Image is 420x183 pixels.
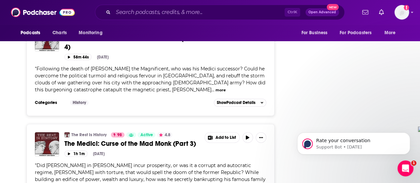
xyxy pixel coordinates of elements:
img: The Medici: Curse of the Mad Monk (Part 3) [35,132,59,156]
span: Show Podcast Details [217,100,255,105]
button: open menu [335,27,381,39]
span: Podcasts [21,28,40,38]
span: Open Advanced [308,11,336,14]
img: The Rest Is History [64,132,70,137]
input: Search podcasts, credits, & more... [113,7,285,18]
img: User Profile [394,5,409,20]
button: 4.8 [157,132,172,137]
div: Search podcasts, credits, & more... [95,5,345,20]
button: more [215,87,226,93]
span: Following the death of [PERSON_NAME] the Magnificent, who was his Medici successor? Could he over... [35,66,265,93]
button: open menu [74,27,111,39]
button: 1h 1m [64,150,88,157]
button: open menu [380,27,404,39]
button: Show profile menu [394,5,409,20]
button: open menu [296,27,336,39]
button: Show More Button [256,132,266,143]
a: The Medici: The Bonfire of the Vanities (Part 4) [64,35,200,51]
button: open menu [16,27,49,39]
span: 1 [411,160,416,166]
a: Charts [48,27,71,39]
h3: Categories [35,100,65,105]
button: ShowPodcast Details [214,99,266,107]
span: More [384,28,396,38]
a: 98 [111,132,125,137]
a: Active [137,132,155,137]
span: Charts [52,28,67,38]
img: Podchaser - Follow, Share and Rate Podcasts [11,6,75,19]
a: The Medici: Curse of the Mad Monk (Part 3) [64,139,200,148]
span: Monitoring [79,28,102,38]
a: History [70,100,89,105]
span: For Podcasters [340,28,372,38]
span: Ctrl K [285,8,300,17]
iframe: Intercom live chat [397,160,413,176]
a: The Rest Is History [71,132,107,137]
span: ... [211,87,214,93]
span: Logged in as amandawoods [394,5,409,20]
span: " [35,66,265,93]
span: The Medici: Curse of the Mad Monk (Part 3) [64,139,196,148]
div: [DATE] [93,151,105,156]
a: Show notifications dropdown [376,7,386,18]
iframe: Intercom notifications message [287,119,420,165]
a: Show notifications dropdown [360,7,371,18]
button: 58m 44s [64,54,92,60]
span: Active [140,132,153,138]
button: Open AdvancedNew [305,8,339,16]
span: For Business [301,28,327,38]
div: [DATE] [97,55,109,59]
span: New [327,4,339,10]
button: Show More Button [205,133,239,142]
span: 98 [117,132,122,138]
span: The Medici: The Bonfire of the Vanities (Part 4) [64,35,196,51]
svg: Add a profile image [404,5,409,10]
span: Add to List [215,135,236,140]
